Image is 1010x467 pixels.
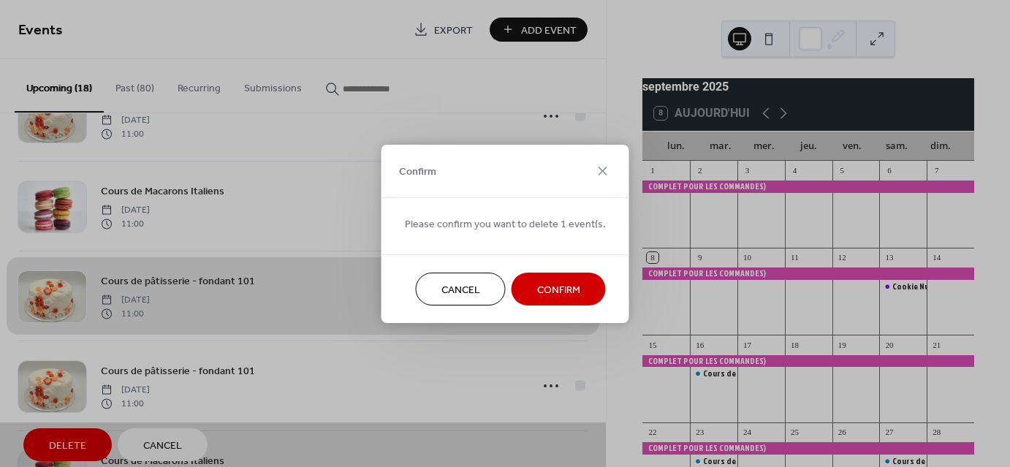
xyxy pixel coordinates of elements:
[399,164,436,180] span: Confirm
[416,273,506,305] button: Cancel
[537,282,580,297] span: Confirm
[405,216,606,232] span: Please confirm you want to delete 1 event(s.
[441,282,480,297] span: Cancel
[512,273,606,305] button: Confirm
